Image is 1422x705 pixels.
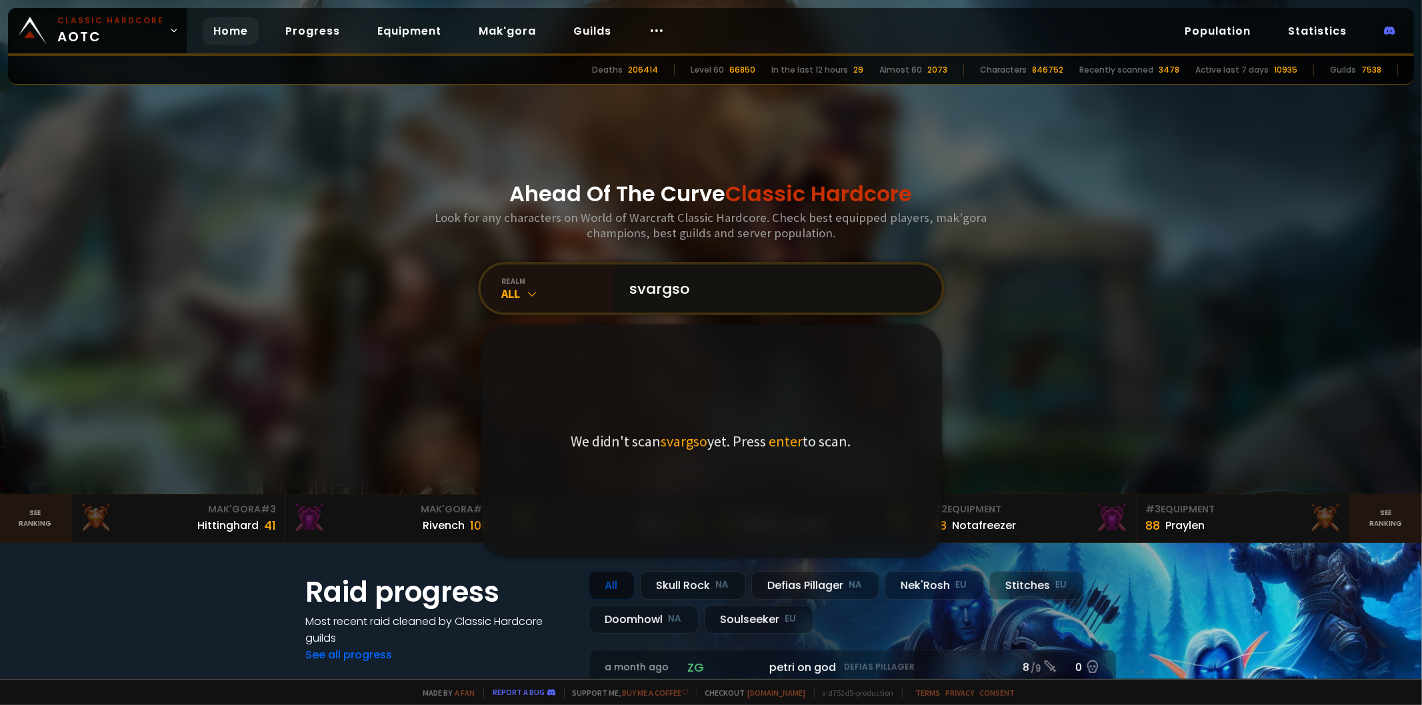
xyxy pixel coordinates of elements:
[468,17,547,45] a: Mak'gora
[261,502,276,516] span: # 3
[952,517,1016,534] div: Notafreezer
[661,432,708,450] span: svargso
[57,15,164,47] span: AOTC
[430,210,993,241] h3: Look for any characters on World of Warcraft Classic Hardcore. Check best equipped players, mak'g...
[306,647,393,662] a: See all progress
[814,688,894,698] span: v. d752d5 - production
[455,688,475,698] a: a fan
[669,612,682,626] small: NA
[849,578,863,592] small: NA
[927,64,947,76] div: 2073
[1274,64,1297,76] div: 10935
[1165,517,1205,534] div: Praylen
[1361,64,1381,76] div: 7538
[704,605,813,634] div: Soulseeker
[980,688,1015,698] a: Consent
[367,17,452,45] a: Equipment
[748,688,806,698] a: [DOMAIN_NAME]
[1195,64,1269,76] div: Active last 7 days
[980,64,1027,76] div: Characters
[79,502,276,516] div: Mak'Gora
[589,605,699,634] div: Doomhowl
[640,571,746,600] div: Skull Rock
[771,64,848,76] div: In the last 12 hours
[71,494,285,542] a: Mak'Gora#3Hittinghard41
[563,17,622,45] a: Guilds
[916,688,941,698] a: Terms
[1174,17,1261,45] a: Population
[1145,516,1160,534] div: 88
[989,571,1084,600] div: Stitches
[589,571,635,600] div: All
[1145,502,1161,516] span: # 3
[1056,578,1067,592] small: EU
[716,578,729,592] small: NA
[502,276,614,286] div: realm
[474,502,489,516] span: # 2
[8,8,187,53] a: Classic HardcoreAOTC
[197,517,259,534] div: Hittinghard
[769,432,803,450] span: enter
[264,516,276,534] div: 41
[571,432,851,450] p: We didn't scan yet. Press to scan.
[924,494,1137,542] a: #2Equipment88Notafreezer
[1032,64,1063,76] div: 846752
[423,517,465,534] div: Rivench
[57,15,164,27] small: Classic Hardcore
[1351,494,1422,542] a: Seeranking
[564,688,689,698] span: Support me,
[592,64,623,76] div: Deaths
[1159,64,1179,76] div: 3478
[502,286,614,301] div: All
[415,688,475,698] span: Made by
[751,571,879,600] div: Defias Pillager
[628,64,658,76] div: 206414
[726,179,913,209] span: Classic Hardcore
[697,688,806,698] span: Checkout
[1137,494,1351,542] a: #3Equipment88Praylen
[306,571,573,613] h1: Raid progress
[510,178,913,210] h1: Ahead Of The Curve
[885,571,984,600] div: Nek'Rosh
[589,650,1117,685] a: a month agozgpetri on godDefias Pillager8 /90
[1330,64,1356,76] div: Guilds
[853,64,863,76] div: 29
[471,516,489,534] div: 100
[785,612,797,626] small: EU
[623,688,689,698] a: Buy me a coffee
[956,578,967,592] small: EU
[691,64,724,76] div: Level 60
[203,17,259,45] a: Home
[1277,17,1357,45] a: Statistics
[293,502,489,516] div: Mak'Gora
[306,613,573,646] h4: Most recent raid cleaned by Classic Hardcore guilds
[932,502,1129,516] div: Equipment
[1145,502,1342,516] div: Equipment
[275,17,351,45] a: Progress
[946,688,975,698] a: Privacy
[493,687,545,697] a: Report a bug
[1079,64,1153,76] div: Recently scanned
[879,64,922,76] div: Almost 60
[285,494,498,542] a: Mak'Gora#2Rivench100
[622,265,926,313] input: Search a character...
[729,64,755,76] div: 66850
